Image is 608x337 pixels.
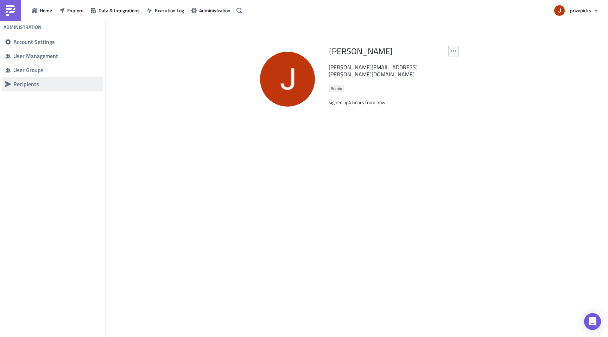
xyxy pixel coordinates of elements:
span: signed up [329,98,386,106]
button: Home [28,5,56,16]
button: prizepicks [550,3,603,18]
button: Data & Integrations [87,5,143,16]
div: Open Intercom Messenger [584,313,601,330]
img: Avatar [553,5,565,17]
div: User Management [13,52,100,59]
span: Explore [67,7,83,14]
img: Avatar [259,51,316,107]
button: Administration [188,5,234,16]
div: Account Settings [13,38,100,45]
span: Home [40,7,52,14]
span: Execution Log [155,7,184,14]
div: User Groups [13,66,100,74]
h4: Administration [4,24,42,30]
span: prizepicks [570,7,591,14]
span: Data & Integrations [99,7,140,14]
img: PushMetrics [5,5,16,16]
span: Administration [199,7,230,14]
span: Admin [331,86,342,91]
div: [PERSON_NAME] [329,46,393,57]
div: [PERSON_NAME][EMAIL_ADDRESS][PERSON_NAME][DOMAIN_NAME] [329,64,455,78]
button: Execution Log [143,5,188,16]
button: Explore [56,5,87,16]
div: Recipients [13,81,100,88]
time: 2025-08-12T20:01:00.689197 [348,98,386,106]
